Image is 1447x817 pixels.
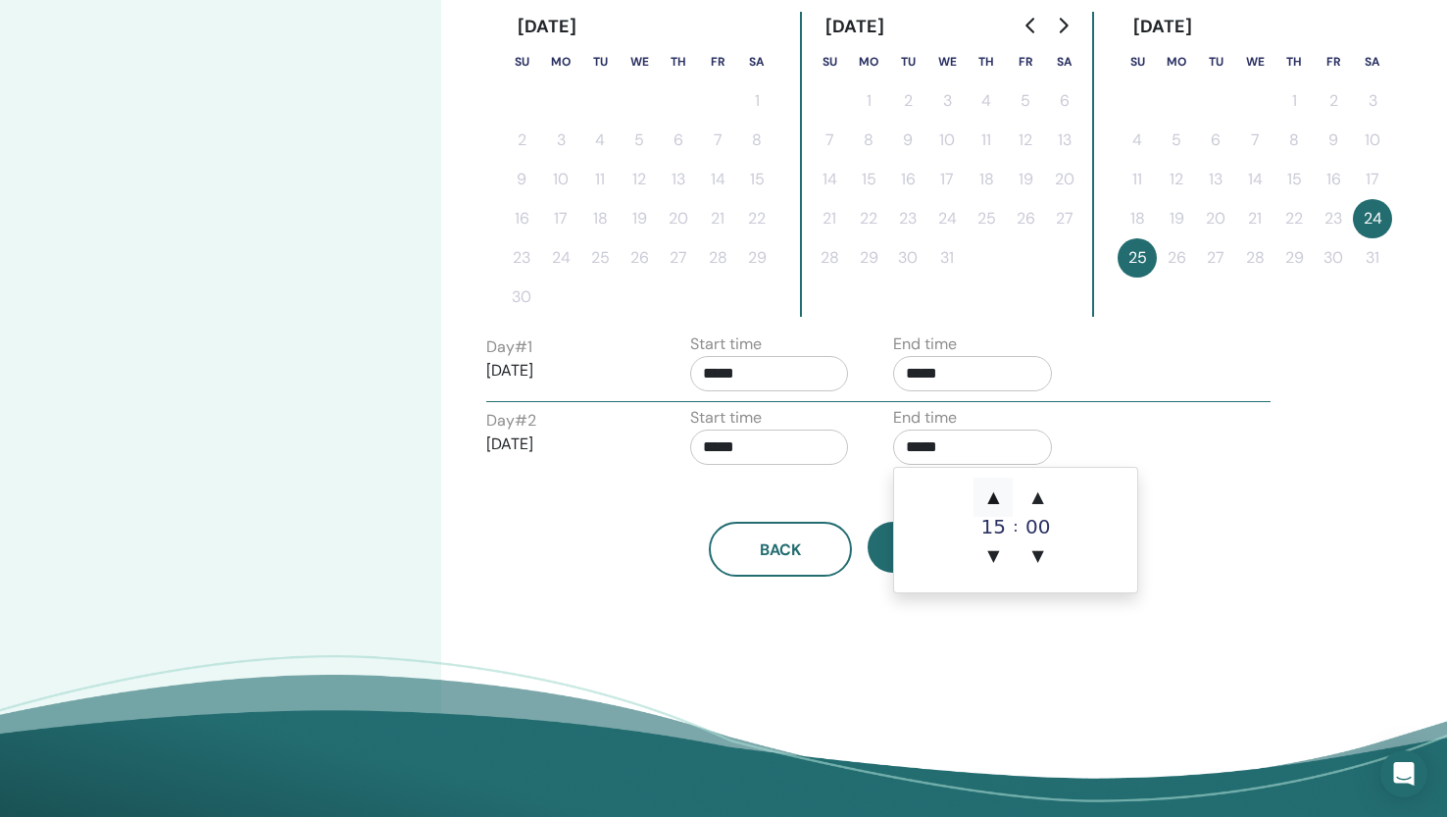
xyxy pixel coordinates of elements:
[659,238,698,278] button: 27
[541,42,580,81] th: Monday
[849,81,888,121] button: 1
[1045,160,1084,199] button: 20
[486,433,645,456] p: [DATE]
[1274,238,1314,278] button: 29
[1196,199,1235,238] button: 20
[620,199,659,238] button: 19
[737,238,776,278] button: 29
[1196,238,1235,278] button: 27
[1118,42,1157,81] th: Sunday
[1314,199,1353,238] button: 23
[868,522,1011,573] button: Next
[737,199,776,238] button: 22
[698,121,737,160] button: 7
[1157,238,1196,278] button: 26
[1314,238,1353,278] button: 30
[1006,121,1045,160] button: 12
[888,81,927,121] button: 2
[690,332,762,356] label: Start time
[1353,238,1392,278] button: 31
[927,160,967,199] button: 17
[1118,199,1157,238] button: 18
[927,121,967,160] button: 10
[737,160,776,199] button: 15
[927,81,967,121] button: 3
[486,359,645,383] p: [DATE]
[502,199,541,238] button: 16
[541,160,580,199] button: 10
[888,160,927,199] button: 16
[1274,42,1314,81] th: Thursday
[967,81,1006,121] button: 4
[1157,42,1196,81] th: Monday
[810,199,849,238] button: 21
[1196,121,1235,160] button: 6
[1274,199,1314,238] button: 22
[967,160,1006,199] button: 18
[620,160,659,199] button: 12
[620,42,659,81] th: Wednesday
[849,121,888,160] button: 8
[888,199,927,238] button: 23
[698,238,737,278] button: 28
[580,160,620,199] button: 11
[1157,199,1196,238] button: 19
[967,199,1006,238] button: 25
[1314,160,1353,199] button: 16
[541,121,580,160] button: 3
[502,42,541,81] th: Sunday
[1314,121,1353,160] button: 9
[1157,121,1196,160] button: 5
[1196,42,1235,81] th: Tuesday
[1045,121,1084,160] button: 13
[1314,81,1353,121] button: 2
[541,238,580,278] button: 24
[810,12,901,42] div: [DATE]
[1016,6,1047,45] button: Go to previous month
[541,199,580,238] button: 17
[810,238,849,278] button: 28
[1006,160,1045,199] button: 19
[1006,42,1045,81] th: Friday
[1235,160,1274,199] button: 14
[810,121,849,160] button: 7
[1045,199,1084,238] button: 27
[927,238,967,278] button: 31
[967,121,1006,160] button: 11
[810,160,849,199] button: 14
[1118,160,1157,199] button: 11
[1235,238,1274,278] button: 28
[927,42,967,81] th: Wednesday
[1157,160,1196,199] button: 12
[1353,121,1392,160] button: 10
[973,536,1013,576] span: ▼
[502,121,541,160] button: 2
[893,332,957,356] label: End time
[1118,238,1157,278] button: 25
[580,121,620,160] button: 4
[1314,42,1353,81] th: Friday
[1006,81,1045,121] button: 5
[973,517,1013,536] div: 15
[1274,81,1314,121] button: 1
[580,42,620,81] th: Tuesday
[888,42,927,81] th: Tuesday
[1353,81,1392,121] button: 3
[659,121,698,160] button: 6
[486,409,536,433] label: Day # 2
[1013,478,1018,576] div: :
[1019,478,1058,517] span: ▲
[620,121,659,160] button: 5
[502,160,541,199] button: 9
[709,522,852,577] button: Back
[1045,81,1084,121] button: 6
[849,199,888,238] button: 22
[1353,42,1392,81] th: Saturday
[1006,199,1045,238] button: 26
[1047,6,1078,45] button: Go to next month
[849,42,888,81] th: Monday
[1353,199,1392,238] button: 24
[849,160,888,199] button: 15
[888,121,927,160] button: 9
[1235,42,1274,81] th: Wednesday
